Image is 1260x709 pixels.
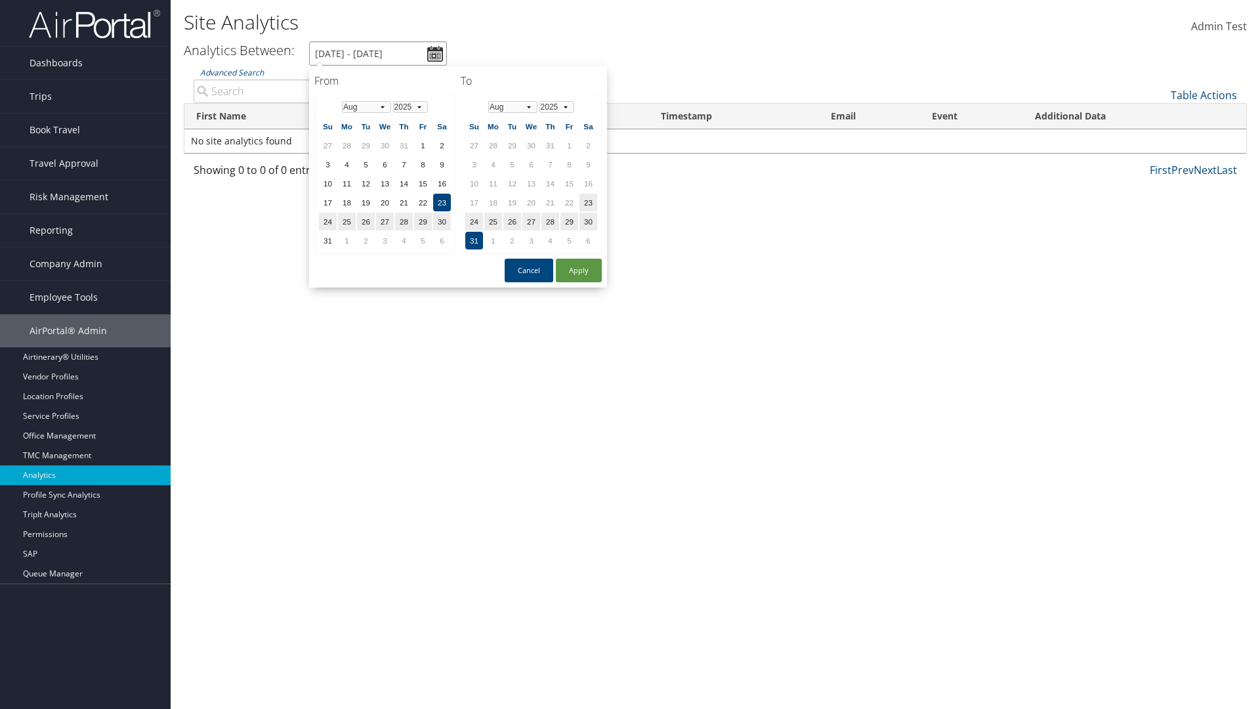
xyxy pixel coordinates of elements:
[484,213,502,230] td: 25
[484,118,502,135] th: Mo
[30,181,108,213] span: Risk Management
[579,118,597,135] th: Sa
[649,104,819,129] th: Timestamp: activate to sort column descending
[465,137,483,154] td: 27
[194,79,440,103] input: Advanced Search
[522,194,540,211] td: 20
[357,232,375,249] td: 2
[465,232,483,249] td: 31
[30,214,73,247] span: Reporting
[395,175,413,192] td: 14
[395,213,413,230] td: 28
[309,41,447,66] input: [DATE] - [DATE]
[541,194,559,211] td: 21
[30,281,98,314] span: Employee Tools
[1194,163,1217,177] a: Next
[560,194,578,211] td: 22
[433,213,451,230] td: 30
[338,156,356,173] td: 4
[319,175,337,192] td: 10
[376,213,394,230] td: 27
[505,259,553,282] button: Cancel
[30,47,83,79] span: Dashboards
[465,194,483,211] td: 17
[522,232,540,249] td: 3
[414,175,432,192] td: 15
[579,194,597,211] td: 23
[414,118,432,135] th: Fr
[503,118,521,135] th: Tu
[1191,7,1247,47] a: Admin Test
[414,213,432,230] td: 29
[414,194,432,211] td: 22
[560,213,578,230] td: 29
[357,175,375,192] td: 12
[522,118,540,135] th: We
[319,118,337,135] th: Su
[338,137,356,154] td: 28
[194,162,440,184] div: Showing 0 to 0 of 0 entries
[579,156,597,173] td: 9
[414,232,432,249] td: 5
[579,213,597,230] td: 30
[541,213,559,230] td: 28
[30,314,107,347] span: AirPortal® Admin
[522,175,540,192] td: 13
[579,175,597,192] td: 16
[376,118,394,135] th: We
[30,114,80,146] span: Book Travel
[484,232,502,249] td: 1
[1217,163,1237,177] a: Last
[395,232,413,249] td: 4
[484,137,502,154] td: 28
[503,232,521,249] td: 2
[503,156,521,173] td: 5
[30,147,98,180] span: Travel Approval
[503,194,521,211] td: 19
[357,137,375,154] td: 29
[1171,163,1194,177] a: Prev
[376,232,394,249] td: 3
[414,156,432,173] td: 8
[503,213,521,230] td: 26
[1023,104,1246,129] th: Additional Data
[465,175,483,192] td: 10
[1171,88,1237,102] a: Table Actions
[541,232,559,249] td: 4
[338,194,356,211] td: 18
[465,156,483,173] td: 3
[920,104,1023,129] th: Event
[395,137,413,154] td: 31
[541,156,559,173] td: 7
[414,137,432,154] td: 1
[376,175,394,192] td: 13
[319,213,337,230] td: 24
[395,118,413,135] th: Th
[560,137,578,154] td: 1
[579,232,597,249] td: 6
[357,194,375,211] td: 19
[338,213,356,230] td: 25
[395,194,413,211] td: 21
[541,137,559,154] td: 31
[319,137,337,154] td: 27
[433,232,451,249] td: 6
[357,213,375,230] td: 26
[184,129,1246,153] td: No site analytics found
[200,67,264,78] a: Advanced Search
[30,80,52,113] span: Trips
[560,175,578,192] td: 15
[560,118,578,135] th: Fr
[319,194,337,211] td: 17
[376,194,394,211] td: 20
[433,137,451,154] td: 2
[376,156,394,173] td: 6
[433,194,451,211] td: 23
[522,213,540,230] td: 27
[357,118,375,135] th: Tu
[522,156,540,173] td: 6
[29,9,160,39] img: airportal-logo.png
[461,74,602,88] h4: To
[541,175,559,192] td: 14
[376,137,394,154] td: 30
